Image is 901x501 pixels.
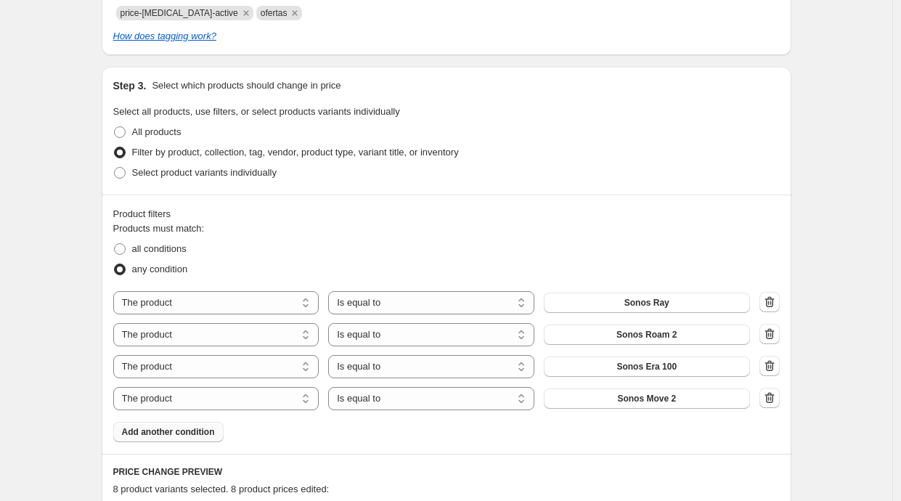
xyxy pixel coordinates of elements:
button: Sonos Ray [544,293,750,313]
button: Sonos Era 100 [544,357,750,377]
span: Select all products, use filters, or select products variants individually [113,106,400,117]
span: ofertas [261,8,288,18]
button: Sonos Move 2 [544,388,750,409]
button: Add another condition [113,422,224,442]
span: Products must match: [113,223,205,234]
span: Sonos Era 100 [616,361,677,372]
p: Select which products should change in price [152,78,341,93]
span: any condition [132,264,188,274]
span: Select product variants individually [132,167,277,178]
span: Sonos Ray [624,297,669,309]
span: Sonos Roam 2 [616,329,677,341]
div: Product filters [113,207,780,221]
span: all conditions [132,243,187,254]
button: Sonos Roam 2 [544,325,750,345]
span: price-change-job-active [121,8,238,18]
span: All products [132,126,182,137]
h2: Step 3. [113,78,147,93]
span: Add another condition [122,426,215,438]
h6: PRICE CHANGE PREVIEW [113,466,780,478]
a: How does tagging work? [113,30,216,41]
button: Remove price-change-job-active [240,7,253,20]
button: Remove ofertas [288,7,301,20]
span: Sonos Move 2 [617,393,676,404]
span: Filter by product, collection, tag, vendor, product type, variant title, or inventory [132,147,459,158]
span: 8 product variants selected. 8 product prices edited: [113,484,330,494]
